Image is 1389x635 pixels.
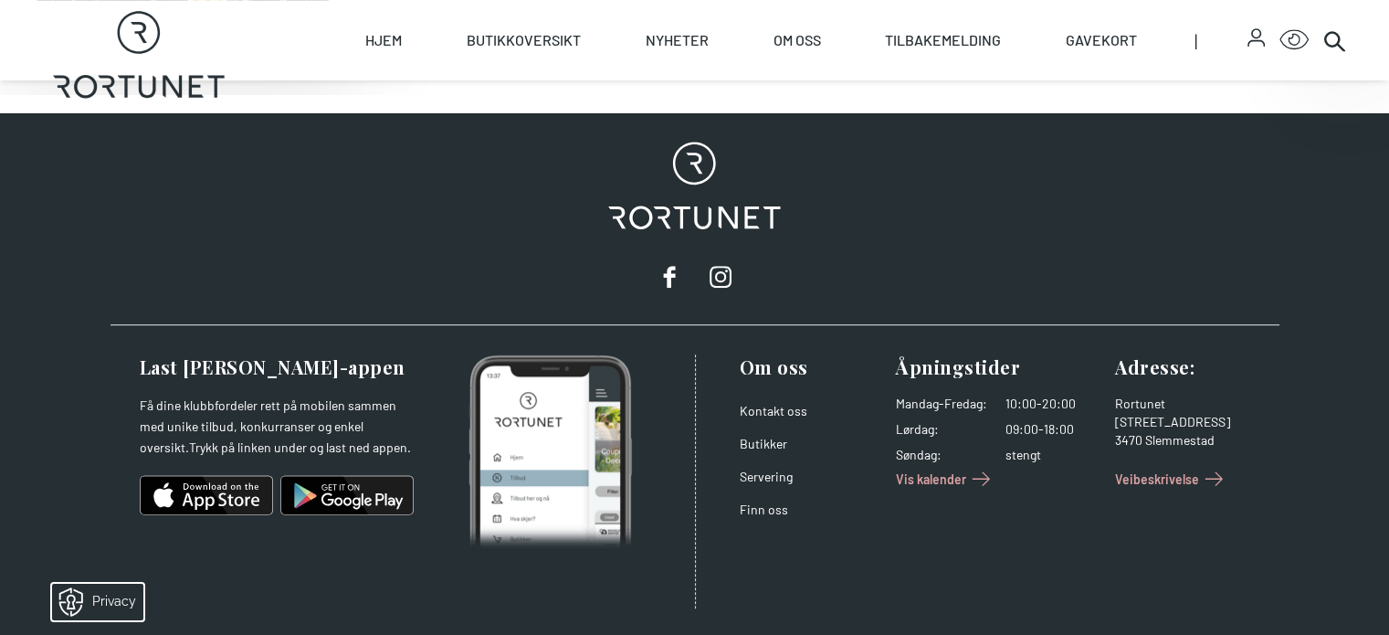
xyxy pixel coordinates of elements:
[740,436,787,451] a: Butikker
[896,355,1100,380] h3: Åpningstider
[896,464,995,493] a: Vis kalender
[740,502,788,517] a: Finn oss
[140,473,273,517] img: ios
[1115,432,1142,448] span: 3470
[896,420,987,439] dt: Lørdag :
[1005,446,1100,464] dd: stengt
[896,446,987,464] dt: Søndag :
[740,403,807,418] a: Kontakt oss
[1115,464,1228,493] a: Veibeskrivelse
[896,470,966,489] span: Vis kalender
[1115,395,1257,413] div: Rortunet
[140,395,414,459] p: Få dine klubbfordeler rett på mobilen sammen med unike tilbud, konkurranser og enkel oversikt.Try...
[18,577,167,626] iframe: Manage Preferences
[896,395,987,413] dt: Mandag - Fredag :
[651,259,688,295] a: facebook
[140,355,414,380] h3: Last [PERSON_NAME]-appen
[1115,413,1257,431] div: [STREET_ADDRESS]
[1005,420,1100,439] dd: 09:00-18:00
[468,355,632,550] img: Photo of mobile app home screen
[702,259,739,295] a: instagram
[1115,470,1199,489] span: Veibeskrivelse
[280,473,414,517] img: android
[1279,26,1309,55] button: Open Accessibility Menu
[740,469,793,484] a: Servering
[740,355,882,380] h3: Om oss
[1115,355,1257,380] h3: Adresse :
[1145,432,1215,448] span: Slemmestad
[1005,395,1100,413] dd: 10:00-20:00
